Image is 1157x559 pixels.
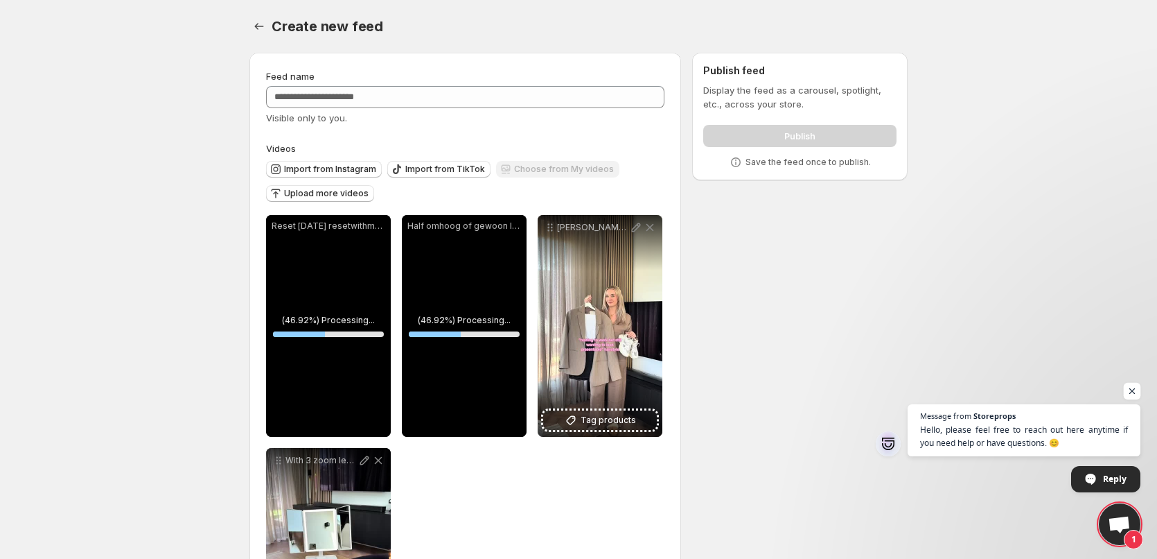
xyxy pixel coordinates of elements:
p: With 3 zoom levels 3 light modes your makeup always looks flawless no matter where you are Perfec... [285,455,357,466]
span: Message from [920,412,971,420]
span: Import from Instagram [284,164,376,175]
span: 1 [1124,530,1143,549]
div: Half omhoog of gewoon lekker in een knot Met onze [PERSON_NAME] haarklem creer jij in een handomd... [402,215,527,437]
button: Import from TikTok [387,161,491,178]
h2: Publish feed [703,64,897,78]
span: Tag products [581,413,636,427]
span: Feed name [266,71,315,82]
span: Import from TikTok [405,164,485,175]
p: Display the feed as a carousel, spotlight, etc., across your store. [703,83,897,111]
p: [PERSON_NAME] out the door but still want your hair to look cute Our Bamboo Brush Claw Clip the 3... [557,222,629,233]
span: Storeprops [973,412,1016,420]
span: Reply [1103,467,1127,491]
span: Hello, please feel free to reach out here anytime if you need help or have questions. 😊 [920,423,1128,449]
div: [PERSON_NAME] out the door but still want your hair to look cute Our Bamboo Brush Claw Clip the 3... [538,215,662,437]
button: Import from Instagram [266,161,382,178]
button: Tag products [543,411,657,430]
p: Save the feed once to publish. [745,157,871,168]
span: Upload more videos [284,188,369,199]
p: Reset [DATE] resetwithme beautytok beautytools hairtools hairtok hairstyles beauty [272,221,385,232]
button: Upload more videos [266,185,374,202]
span: Visible only to you. [266,112,347,123]
p: Half omhoog of gewoon lekker in een knot Met onze [PERSON_NAME] haarklem creer jij in een handomd... [407,221,521,232]
div: Open chat [1099,504,1140,545]
span: Create new feed [272,18,383,35]
span: Videos [266,143,296,154]
button: Settings [249,17,269,36]
div: Reset [DATE] resetwithme beautytok beautytools hairtools hairtok hairstyles beauty(46.92%) Proces... [266,215,391,437]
